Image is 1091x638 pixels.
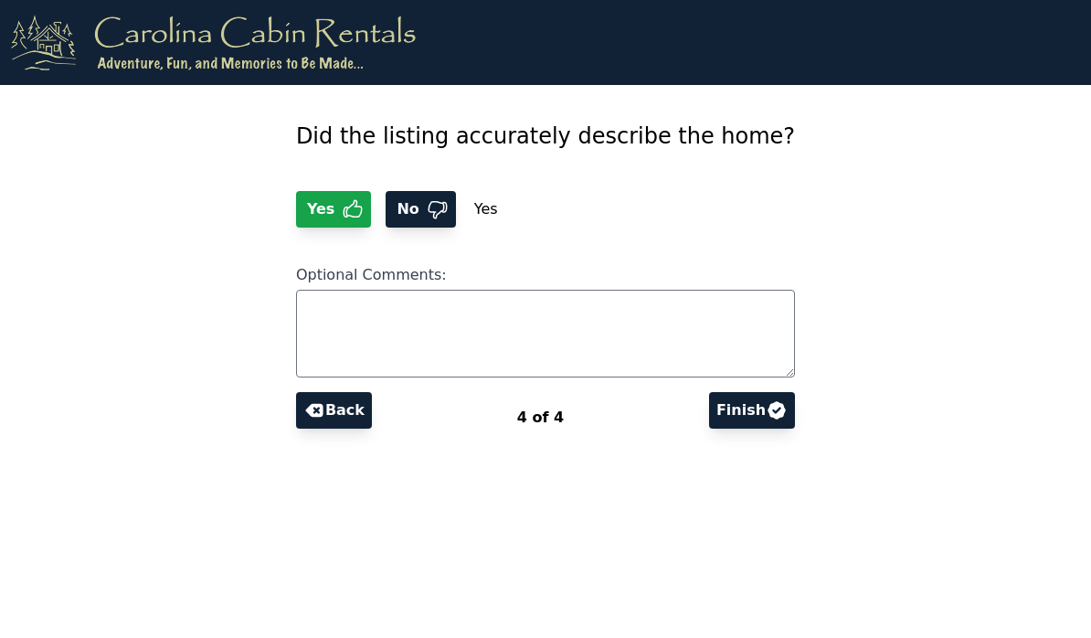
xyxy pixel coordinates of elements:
span: Yes [456,183,516,237]
span: Did the listing accurately describe the home? [296,124,795,150]
button: Yes [296,192,372,229]
button: Finish [709,393,795,430]
span: Optional Comments: [296,267,447,284]
button: No [386,192,455,229]
button: Back [296,393,372,430]
span: Yes [303,199,343,221]
span: No [393,199,426,221]
textarea: Optional Comments: [296,291,795,378]
img: logo.png [11,15,416,71]
span: 4 of 4 [517,409,564,427]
